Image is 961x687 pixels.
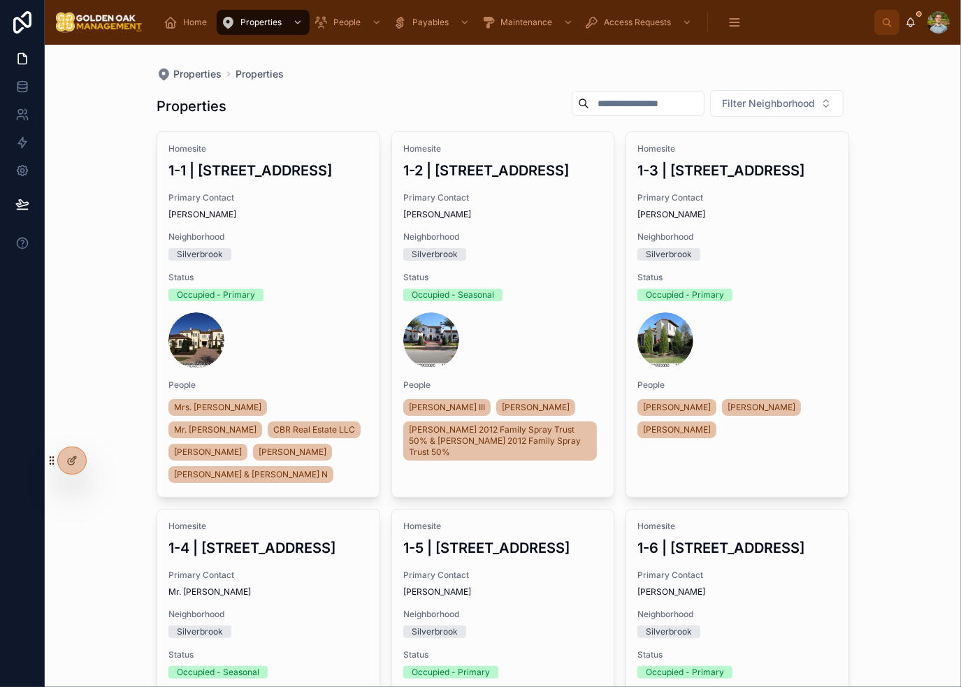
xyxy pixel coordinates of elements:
[403,570,603,581] span: Primary Contact
[637,421,716,438] a: [PERSON_NAME]
[253,444,332,461] a: [PERSON_NAME]
[310,10,389,35] a: People
[168,521,368,532] span: Homesite
[183,17,207,28] span: Home
[646,289,724,301] div: Occupied - Primary
[412,666,490,679] div: Occupied - Primary
[637,586,837,598] span: [PERSON_NAME]
[403,272,603,283] span: Status
[389,10,477,35] a: Payables
[500,17,552,28] span: Maintenance
[710,90,844,117] button: Select Button
[604,17,671,28] span: Access Requests
[502,402,570,413] span: [PERSON_NAME]
[173,67,222,81] span: Properties
[259,447,326,458] span: [PERSON_NAME]
[168,421,262,438] a: Mr. [PERSON_NAME]
[637,609,837,620] span: Neighborhood
[168,649,368,660] span: Status
[177,289,255,301] div: Occupied - Primary
[157,96,226,116] h1: Properties
[159,10,217,35] a: Home
[637,192,837,203] span: Primary Contact
[177,625,223,638] div: Silverbrook
[177,248,223,261] div: Silverbrook
[268,421,361,438] a: CBR Real Estate LLC
[409,424,592,458] span: [PERSON_NAME] 2012 Family Spray Trust 50% & [PERSON_NAME] 2012 Family Spray Trust 50%
[722,399,801,416] a: [PERSON_NAME]
[403,537,603,558] h3: 1-5 | [STREET_ADDRESS]
[168,586,368,598] span: Mr. [PERSON_NAME]
[168,444,247,461] a: [PERSON_NAME]
[403,231,603,243] span: Neighborhood
[240,17,282,28] span: Properties
[637,160,837,181] h3: 1-3 | [STREET_ADDRESS]
[403,421,598,461] a: [PERSON_NAME] 2012 Family Spray Trust 50% & [PERSON_NAME] 2012 Family Spray Trust 50%
[477,10,580,35] a: Maintenance
[174,447,242,458] span: [PERSON_NAME]
[154,7,874,38] div: scrollable content
[157,131,380,498] a: Homesite1-1 | [STREET_ADDRESS]Primary Contact[PERSON_NAME]NeighborhoodSilverbrookStatusOccupied -...
[403,609,603,620] span: Neighborhood
[273,424,355,435] span: CBR Real Estate LLC
[637,209,837,220] span: [PERSON_NAME]
[56,11,143,34] img: App logo
[168,537,368,558] h3: 1-4 | [STREET_ADDRESS]
[637,537,837,558] h3: 1-6 | [STREET_ADDRESS]
[168,272,368,283] span: Status
[637,399,716,416] a: [PERSON_NAME]
[637,143,837,154] span: Homesite
[403,143,603,154] span: Homesite
[177,666,259,679] div: Occupied - Seasonal
[391,131,615,498] a: Homesite1-2 | [STREET_ADDRESS]Primary Contact[PERSON_NAME]NeighborhoodSilverbrookStatusOccupied -...
[174,402,261,413] span: Mrs. [PERSON_NAME]
[403,160,603,181] h3: 1-2 | [STREET_ADDRESS]
[168,209,368,220] span: [PERSON_NAME]
[403,521,603,532] span: Homesite
[637,521,837,532] span: Homesite
[637,379,837,391] span: People
[637,570,837,581] span: Primary Contact
[168,379,368,391] span: People
[646,666,724,679] div: Occupied - Primary
[409,402,485,413] span: [PERSON_NAME] III
[403,399,491,416] a: [PERSON_NAME] III
[637,231,837,243] span: Neighborhood
[643,402,711,413] span: [PERSON_NAME]
[646,248,692,261] div: Silverbrook
[412,289,494,301] div: Occupied - Seasonal
[157,67,222,81] a: Properties
[168,466,333,483] a: [PERSON_NAME] & [PERSON_NAME] N
[168,192,368,203] span: Primary Contact
[236,67,284,81] a: Properties
[728,402,795,413] span: [PERSON_NAME]
[174,424,256,435] span: Mr. [PERSON_NAME]
[637,272,837,283] span: Status
[403,192,603,203] span: Primary Contact
[168,160,368,181] h3: 1-1 | [STREET_ADDRESS]
[637,649,837,660] span: Status
[174,469,328,480] span: [PERSON_NAME] & [PERSON_NAME] N
[168,609,368,620] span: Neighborhood
[403,379,603,391] span: People
[412,625,458,638] div: Silverbrook
[168,570,368,581] span: Primary Contact
[403,209,603,220] span: [PERSON_NAME]
[168,399,267,416] a: Mrs. [PERSON_NAME]
[496,399,575,416] a: [PERSON_NAME]
[412,17,449,28] span: Payables
[217,10,310,35] a: Properties
[168,143,368,154] span: Homesite
[643,424,711,435] span: [PERSON_NAME]
[168,231,368,243] span: Neighborhood
[580,10,699,35] a: Access Requests
[646,625,692,638] div: Silverbrook
[626,131,849,498] a: Homesite1-3 | [STREET_ADDRESS]Primary Contact[PERSON_NAME]NeighborhoodSilverbrookStatusOccupied -...
[412,248,458,261] div: Silverbrook
[403,649,603,660] span: Status
[722,96,815,110] span: Filter Neighborhood
[333,17,361,28] span: People
[403,586,603,598] span: [PERSON_NAME]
